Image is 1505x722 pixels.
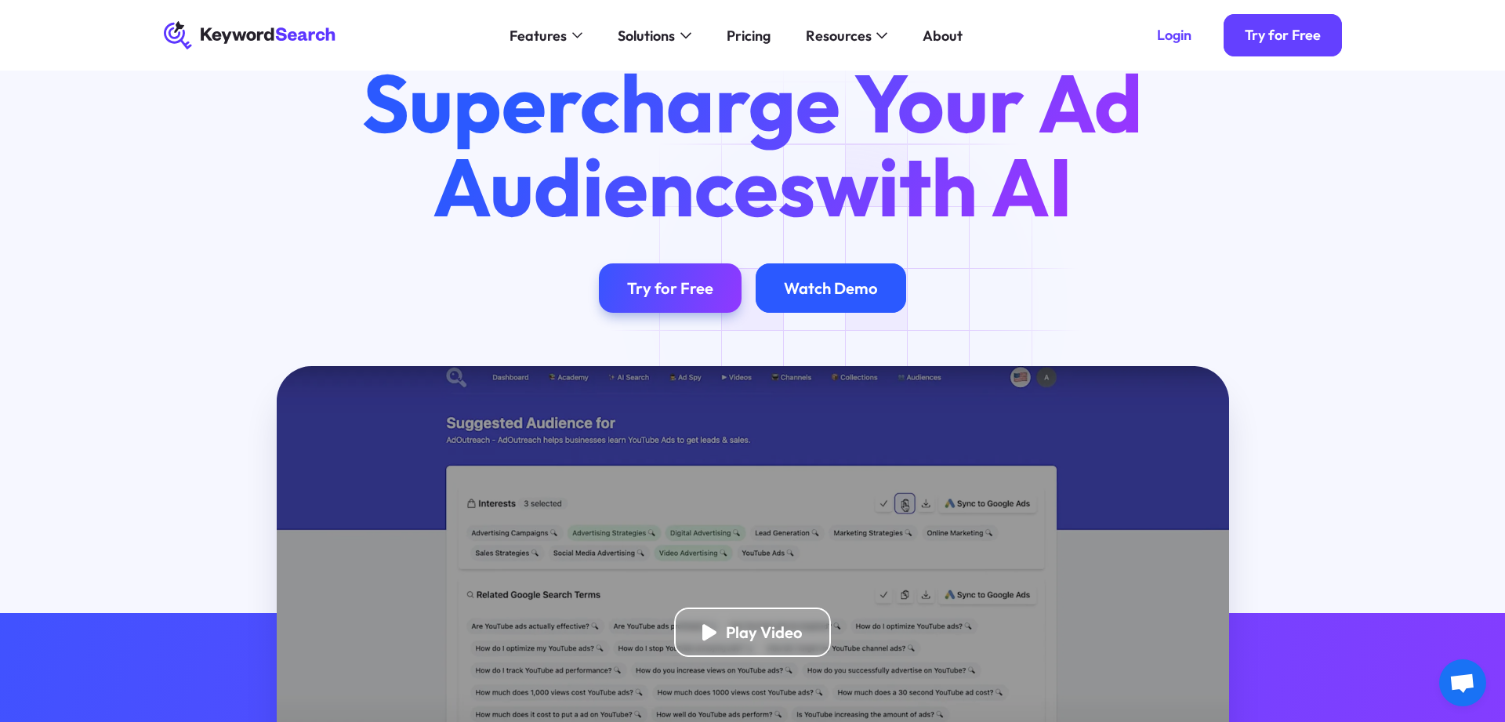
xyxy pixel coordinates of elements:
div: Play Video [726,622,803,642]
div: Resources [806,25,872,46]
div: About [923,25,963,46]
div: Try for Free [627,278,713,298]
a: Open chat [1439,659,1486,706]
a: Login [1136,14,1213,56]
div: Pricing [727,25,771,46]
h1: Supercharge Your Ad Audiences [329,61,1176,228]
div: Features [510,25,567,46]
a: Try for Free [1224,14,1342,56]
a: About [912,21,973,49]
span: with AI [815,135,1072,238]
div: Try for Free [1245,27,1321,45]
div: Watch Demo [784,278,878,298]
a: Try for Free [599,263,742,313]
a: Pricing [716,21,781,49]
div: Solutions [618,25,675,46]
div: Login [1157,27,1191,45]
